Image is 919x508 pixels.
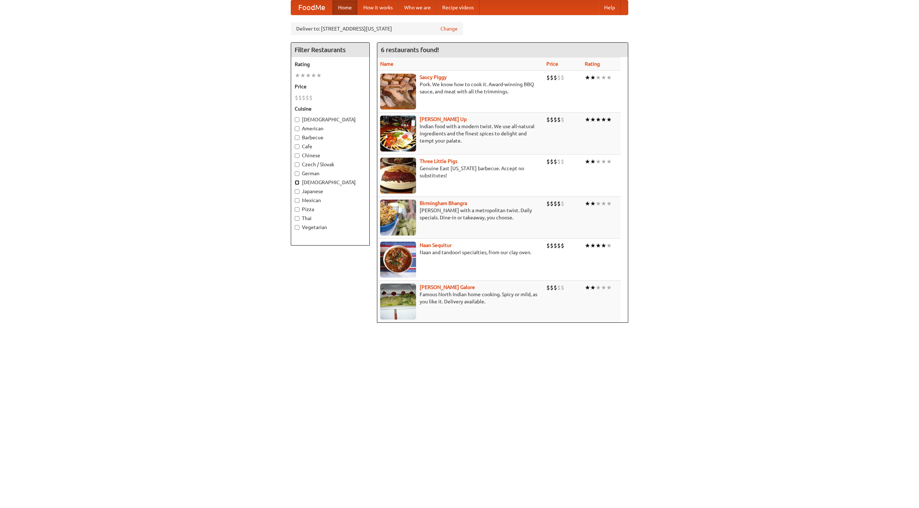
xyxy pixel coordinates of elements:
[596,158,601,166] li: ★
[380,284,416,320] img: currygalore.jpg
[420,200,467,206] a: Birmingham Bhangra
[380,116,416,152] img: curryup.jpg
[561,284,564,292] li: $
[380,242,416,278] img: naansequitur.jpg
[311,71,316,79] li: ★
[295,71,300,79] li: ★
[295,215,366,222] label: Thai
[420,74,447,80] a: Saucy Piggy
[585,61,600,67] a: Rating
[380,165,541,179] p: Genuine East [US_STATE] barbecue. Accept no substitutes!
[295,153,299,158] input: Chinese
[596,200,601,208] li: ★
[606,74,612,81] li: ★
[585,242,590,250] li: ★
[420,116,467,122] a: [PERSON_NAME] Up
[295,125,366,132] label: American
[440,25,458,32] a: Change
[420,242,452,248] b: Naan Sequitur
[295,134,366,141] label: Barbecue
[561,74,564,81] li: $
[295,180,299,185] input: [DEMOGRAPHIC_DATA]
[546,74,550,81] li: $
[380,249,541,256] p: Naan and tandoori specialties, from our clay oven.
[546,61,558,67] a: Price
[557,284,561,292] li: $
[596,242,601,250] li: ★
[295,135,299,140] input: Barbecue
[291,43,369,57] h4: Filter Restaurants
[585,158,590,166] li: ★
[295,198,299,203] input: Mexican
[561,200,564,208] li: $
[557,242,561,250] li: $
[554,284,557,292] li: $
[554,158,557,166] li: $
[316,71,322,79] li: ★
[585,284,590,292] li: ★
[298,94,302,102] li: $
[550,74,554,81] li: $
[295,206,366,213] label: Pizza
[546,116,550,123] li: $
[606,158,612,166] li: ★
[295,207,299,212] input: Pizza
[601,158,606,166] li: ★
[420,158,457,164] b: Three Little Pigs
[302,94,305,102] li: $
[561,116,564,123] li: $
[380,207,541,221] p: [PERSON_NAME] with a metropolitan twist. Daily specials. Dine-in or takeaway, you choose.
[601,200,606,208] li: ★
[295,116,366,123] label: [DEMOGRAPHIC_DATA]
[596,284,601,292] li: ★
[557,158,561,166] li: $
[546,200,550,208] li: $
[381,46,439,53] ng-pluralize: 6 restaurants found!
[295,225,299,230] input: Vegetarian
[295,188,366,195] label: Japanese
[437,0,480,15] a: Recipe videos
[295,117,299,122] input: [DEMOGRAPHIC_DATA]
[585,116,590,123] li: ★
[601,284,606,292] li: ★
[606,200,612,208] li: ★
[295,162,299,167] input: Czech / Slovak
[585,200,590,208] li: ★
[590,158,596,166] li: ★
[601,242,606,250] li: ★
[554,116,557,123] li: $
[550,284,554,292] li: $
[557,74,561,81] li: $
[550,200,554,208] li: $
[546,242,550,250] li: $
[590,284,596,292] li: ★
[550,242,554,250] li: $
[606,116,612,123] li: ★
[606,284,612,292] li: ★
[585,74,590,81] li: ★
[295,171,299,176] input: German
[295,143,366,150] label: Cafe
[305,71,311,79] li: ★
[380,200,416,236] img: bhangra.jpg
[358,0,398,15] a: How it works
[291,0,332,15] a: FoodMe
[295,83,366,90] h5: Price
[590,74,596,81] li: ★
[295,61,366,68] h5: Rating
[398,0,437,15] a: Who we are
[380,61,393,67] a: Name
[380,74,416,109] img: saucy.jpg
[601,116,606,123] li: ★
[420,284,475,290] a: [PERSON_NAME] Galore
[295,152,366,159] label: Chinese
[380,291,541,305] p: Famous North Indian home cooking. Spicy or mild, as you like it. Delivery available.
[332,0,358,15] a: Home
[300,71,305,79] li: ★
[596,74,601,81] li: ★
[295,161,366,168] label: Czech / Slovak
